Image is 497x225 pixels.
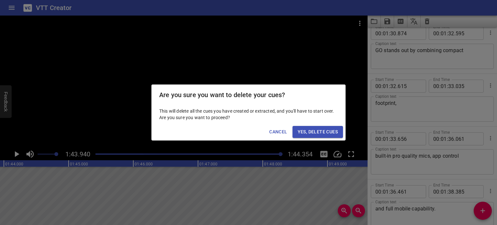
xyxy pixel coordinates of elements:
button: Yes, Delete Cues [293,126,343,138]
button: Cancel [267,126,290,138]
span: Yes, Delete Cues [298,128,338,136]
span: Cancel [269,128,287,136]
h2: Are you sure you want to delete your cues? [159,90,338,100]
div: This will delete all the cues you have created or extracted, and you'll have to start over. Are y... [151,105,346,123]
